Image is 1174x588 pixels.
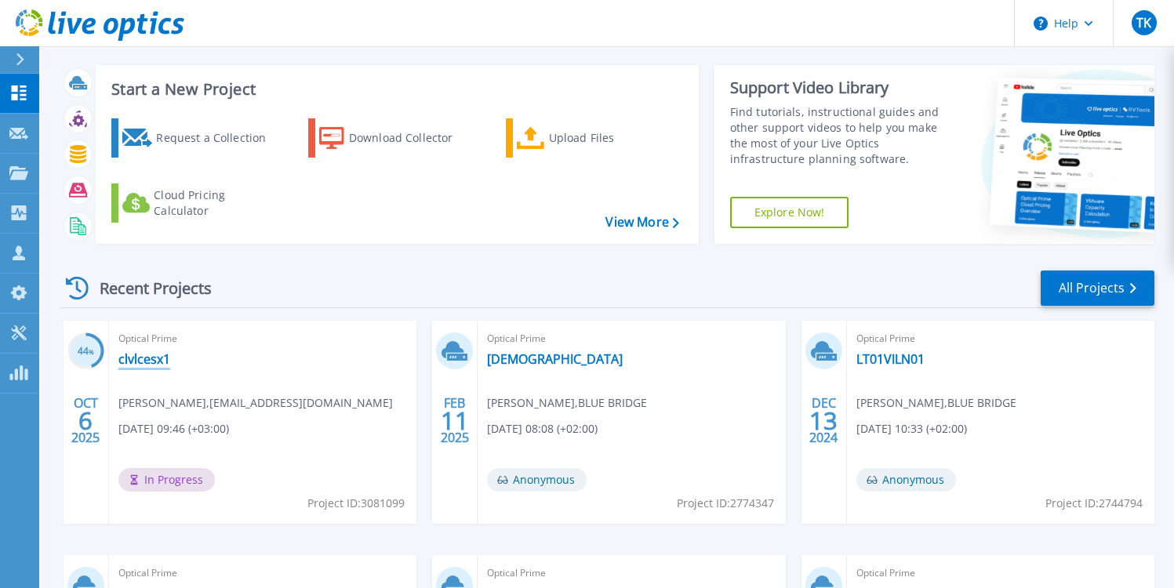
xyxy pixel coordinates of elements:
[856,468,956,492] span: Anonymous
[440,392,470,449] div: FEB 2025
[118,394,393,412] span: [PERSON_NAME] , [EMAIL_ADDRESS][DOMAIN_NAME]
[89,347,94,356] span: %
[487,468,587,492] span: Anonymous
[118,330,407,347] span: Optical Prime
[1045,495,1143,512] span: Project ID: 2744794
[1136,16,1151,29] span: TK
[118,564,407,582] span: Optical Prime
[487,394,647,412] span: [PERSON_NAME] , BLUE BRIDGE
[1041,270,1154,306] a: All Projects
[349,122,474,154] div: Download Collector
[487,351,623,367] a: [DEMOGRAPHIC_DATA]
[730,197,849,228] a: Explore Now!
[809,392,838,449] div: DEC 2024
[730,78,950,98] div: Support Video Library
[549,122,674,154] div: Upload Files
[677,495,774,512] span: Project ID: 2774347
[856,351,925,367] a: LT01VILN01
[60,269,233,307] div: Recent Projects
[118,351,170,367] a: clvlcesx1
[856,564,1145,582] span: Optical Prime
[67,343,104,361] h3: 44
[111,183,286,223] a: Cloud Pricing Calculator
[441,414,469,427] span: 11
[487,420,598,437] span: [DATE] 08:08 (+02:00)
[308,118,483,158] a: Download Collector
[78,414,93,427] span: 6
[856,394,1016,412] span: [PERSON_NAME] , BLUE BRIDGE
[506,118,681,158] a: Upload Files
[809,414,838,427] span: 13
[111,81,678,98] h3: Start a New Project
[118,420,229,437] span: [DATE] 09:46 (+03:00)
[605,215,678,230] a: View More
[154,187,279,219] div: Cloud Pricing Calculator
[730,104,950,167] div: Find tutorials, instructional guides and other support videos to help you make the most of your L...
[856,330,1145,347] span: Optical Prime
[118,468,215,492] span: In Progress
[487,330,776,347] span: Optical Prime
[156,122,282,154] div: Request a Collection
[111,118,286,158] a: Request a Collection
[307,495,405,512] span: Project ID: 3081099
[856,420,967,437] span: [DATE] 10:33 (+02:00)
[71,392,100,449] div: OCT 2025
[487,564,776,582] span: Optical Prime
